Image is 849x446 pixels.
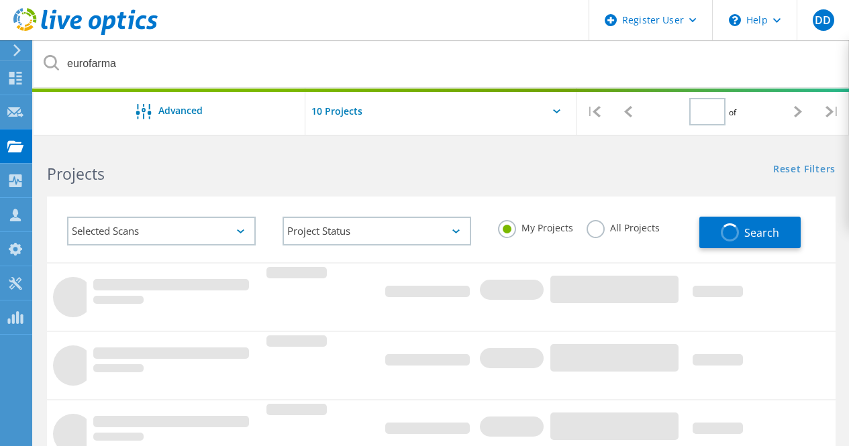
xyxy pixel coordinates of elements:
[729,14,741,26] svg: \n
[498,220,573,233] label: My Projects
[13,28,158,38] a: Live Optics Dashboard
[283,217,471,245] div: Project Status
[158,106,203,115] span: Advanced
[815,15,831,25] span: DD
[67,217,256,245] div: Selected Scans
[729,107,736,118] span: of
[744,225,779,240] span: Search
[47,163,105,184] b: Projects
[815,88,849,135] div: |
[699,217,801,248] button: Search
[587,220,660,233] label: All Projects
[577,88,611,135] div: |
[773,164,836,176] a: Reset Filters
